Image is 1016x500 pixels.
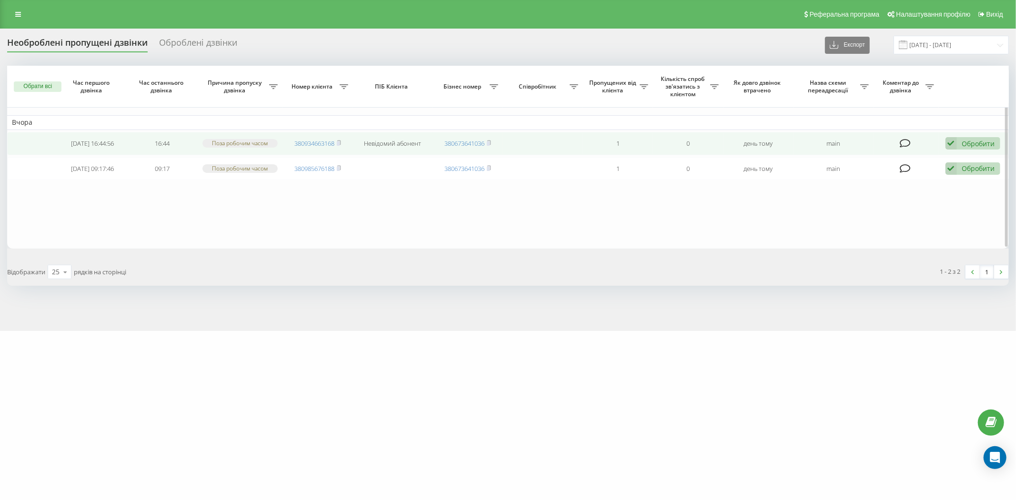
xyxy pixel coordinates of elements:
[52,267,60,277] div: 25
[202,164,278,172] div: Поза робочим часом
[984,446,1006,469] div: Open Intercom Messenger
[986,10,1003,18] span: Вихід
[294,164,334,173] a: 380985676188
[962,139,995,148] div: Обробити
[653,157,723,180] td: 0
[444,164,484,173] a: 380673641036
[794,157,874,180] td: main
[361,83,424,90] span: ПІБ Клієнта
[825,37,870,54] button: Експорт
[940,267,961,276] div: 1 - 2 з 2
[724,157,794,180] td: день тому
[798,79,860,94] span: Назва схеми переадресації
[7,115,1009,130] td: Вчора
[794,132,874,155] td: main
[588,79,640,94] span: Пропущених від клієнта
[583,157,653,180] td: 1
[962,164,995,173] div: Обробити
[287,83,339,90] span: Номер клієнта
[508,83,570,90] span: Співробітник
[583,132,653,155] td: 1
[444,139,484,148] a: 380673641036
[57,132,127,155] td: [DATE] 16:44:56
[159,38,237,52] div: Оброблені дзвінки
[65,79,120,94] span: Час першого дзвінка
[14,81,61,92] button: Обрати всі
[57,157,127,180] td: [DATE] 09:17:46
[7,268,45,276] span: Відображати
[294,139,334,148] a: 380934663168
[810,10,880,18] span: Реферальна програма
[202,139,278,147] div: Поза робочим часом
[202,79,270,94] span: Причина пропуску дзвінка
[731,79,785,94] span: Як довго дзвінок втрачено
[980,265,994,279] a: 1
[7,38,148,52] div: Необроблені пропущені дзвінки
[896,10,970,18] span: Налаштування профілю
[135,79,190,94] span: Час останнього дзвінка
[127,157,197,180] td: 09:17
[74,268,126,276] span: рядків на сторінці
[438,83,490,90] span: Бізнес номер
[658,75,710,98] span: Кількість спроб зв'язатись з клієнтом
[724,132,794,155] td: день тому
[353,132,433,155] td: Невідомий абонент
[127,132,197,155] td: 16:44
[878,79,925,94] span: Коментар до дзвінка
[653,132,723,155] td: 0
